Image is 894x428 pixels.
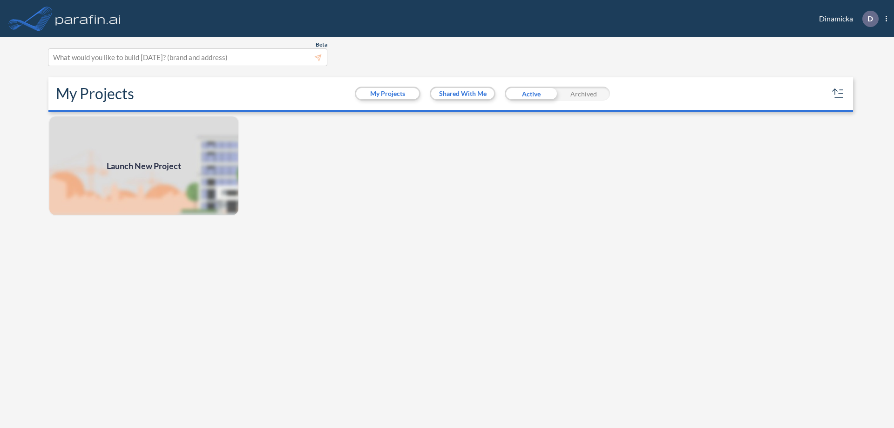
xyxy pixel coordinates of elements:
[867,14,873,23] p: D
[48,115,239,216] img: add
[805,11,887,27] div: Dinamicka
[107,160,181,172] span: Launch New Project
[56,85,134,102] h2: My Projects
[48,115,239,216] a: Launch New Project
[831,86,846,101] button: sort
[505,87,557,101] div: Active
[54,9,122,28] img: logo
[316,41,327,48] span: Beta
[557,87,610,101] div: Archived
[356,88,419,99] button: My Projects
[431,88,494,99] button: Shared With Me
